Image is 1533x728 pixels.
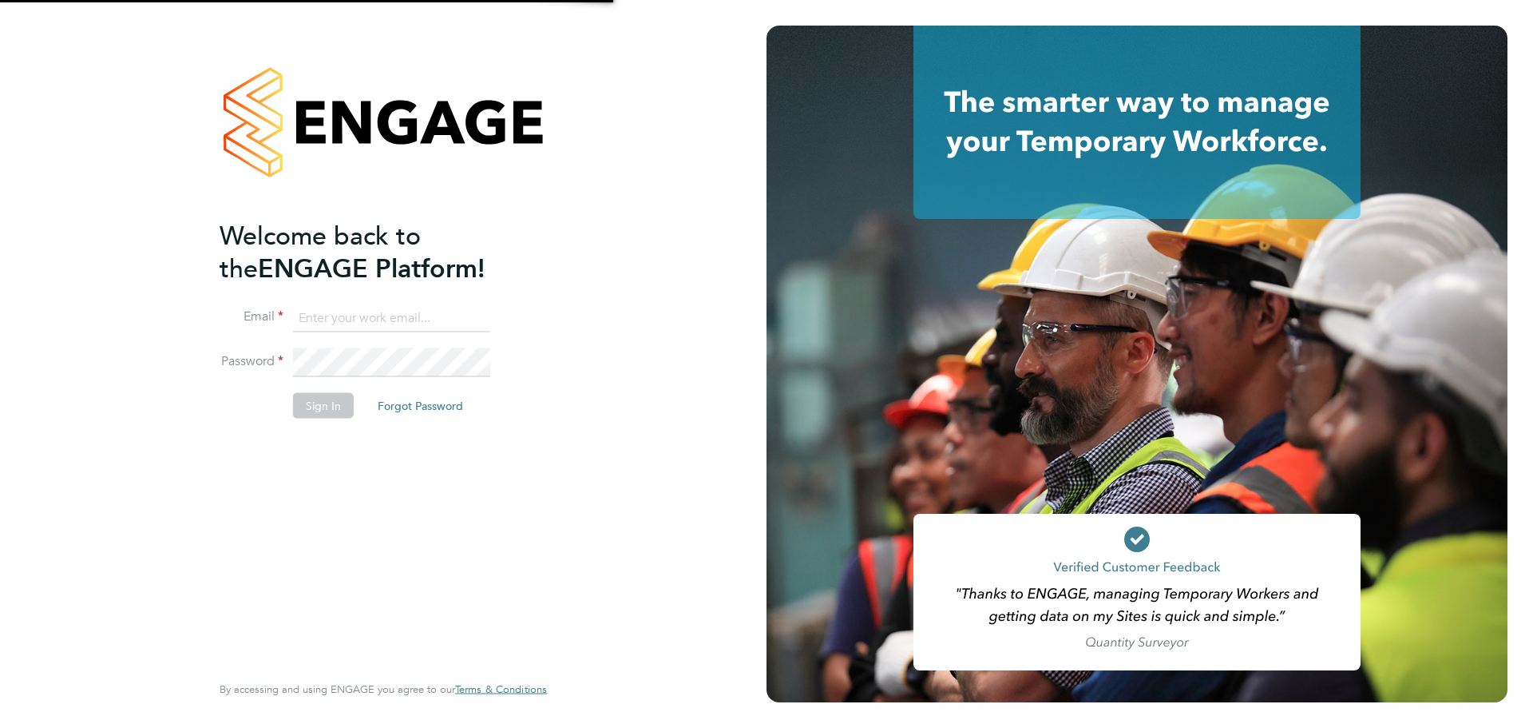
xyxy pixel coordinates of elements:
label: Password [220,353,283,370]
label: Email [220,308,283,325]
a: Terms & Conditions [455,683,547,696]
span: By accessing and using ENGAGE you agree to our [220,682,547,696]
span: Terms & Conditions [455,682,547,696]
button: Sign In [293,393,354,419]
button: Forgot Password [365,393,476,419]
h2: ENGAGE Platform! [220,219,531,284]
input: Enter your work email... [293,304,490,332]
span: Welcome back to the [220,220,421,284]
